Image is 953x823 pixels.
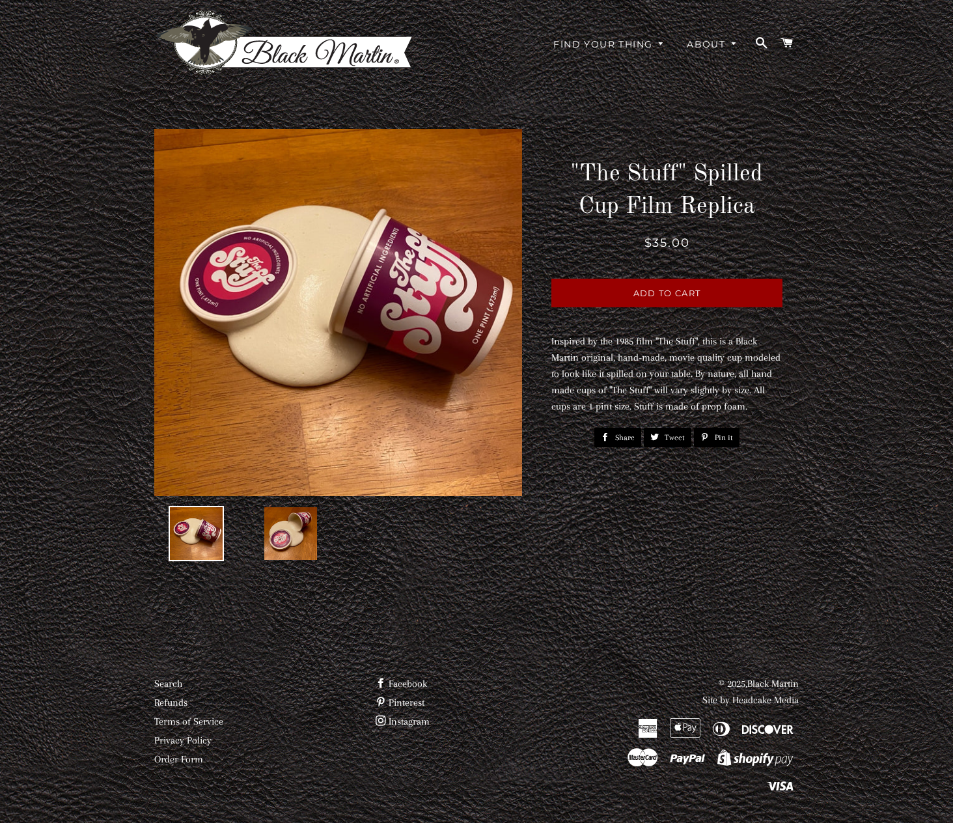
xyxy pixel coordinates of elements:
span: Tweet [665,428,691,447]
h1: "The Stuff" Spilled Cup Film Replica [551,158,782,224]
img: "The Stuff" Spilled Cup Film Replica [169,506,224,561]
a: Site by Headcake Media [702,694,799,706]
a: Refunds [154,697,187,708]
a: Search [154,678,182,690]
a: Privacy Policy [154,734,212,746]
span: $35.00 [644,236,690,250]
img: Black Martin [154,10,415,77]
a: Order Form [154,753,203,765]
span: Add to Cart [633,288,700,298]
div: Inspired by the 1985 film "The Stuff", this is a Black Martin original, hand-made, movie quality ... [551,333,782,415]
p: © 2025, [597,676,799,708]
a: About [677,28,747,62]
img: "The Stuff" Spilled Cup Film Replica [154,129,522,496]
a: Black Martin [747,678,799,690]
a: Pinterest [376,697,424,708]
a: Find Your Thing [544,28,674,62]
img: "The Stuff" Spilled Cup Film Replica [263,506,318,561]
a: Instagram [376,716,430,727]
span: Pin it [715,428,739,447]
a: Facebook [376,678,427,690]
span: Share [615,428,641,447]
a: Terms of Service [154,716,223,727]
button: Add to Cart [551,279,782,307]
